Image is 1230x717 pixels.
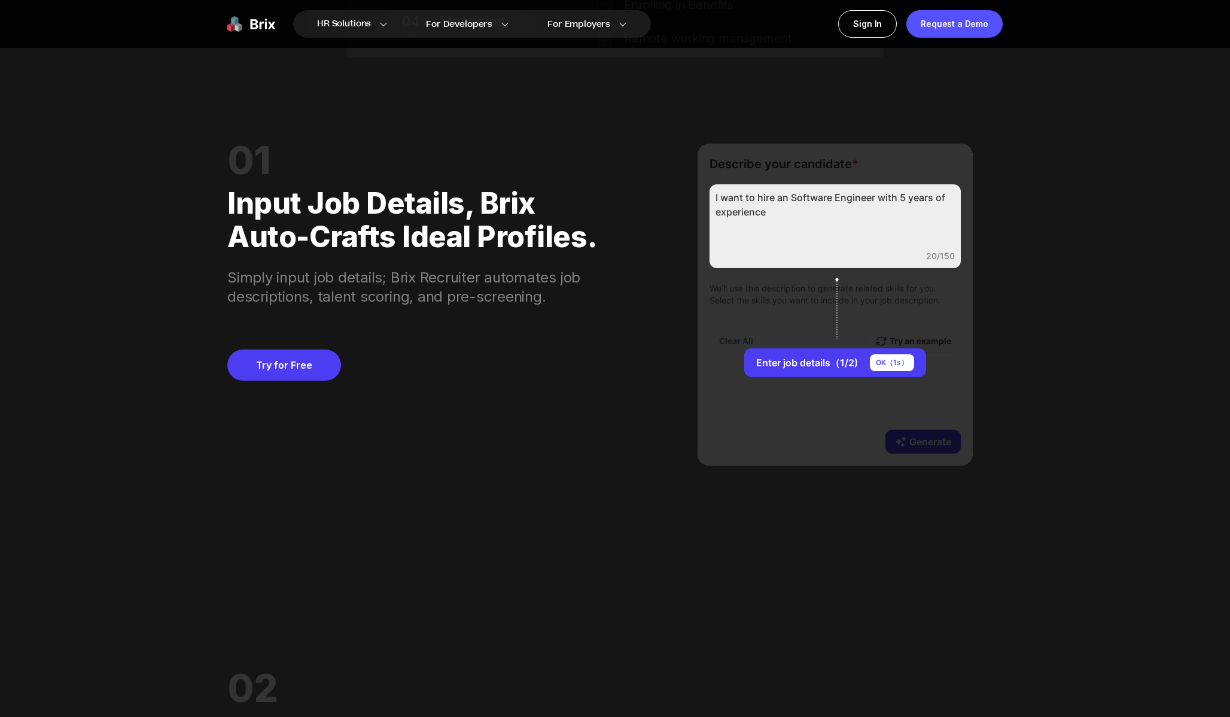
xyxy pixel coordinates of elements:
a: Try for Free [227,350,341,381]
div: OK（ 1 s） [870,354,914,371]
div: I want to hire an Software Engineer with 5 years of experience [710,184,961,268]
span: HR Solutions [317,14,371,34]
div: 20/150 [926,250,955,262]
div: Remote working management [624,29,833,48]
div: 01 [227,144,607,177]
div: 02 [227,672,1003,705]
span: For Employers [547,18,610,31]
button: Enter job details（1/2)OK（1s） [744,348,926,377]
a: Request a Demo [906,10,1003,38]
div: Simply input job details; Brix Recruiter automates job descriptions, talent scoring, and pre-scre... [227,254,607,306]
a: Sign In [838,10,897,38]
div: Input job details, Brix auto-crafts ideal profiles. [227,177,607,254]
span: For Developers [426,18,492,31]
